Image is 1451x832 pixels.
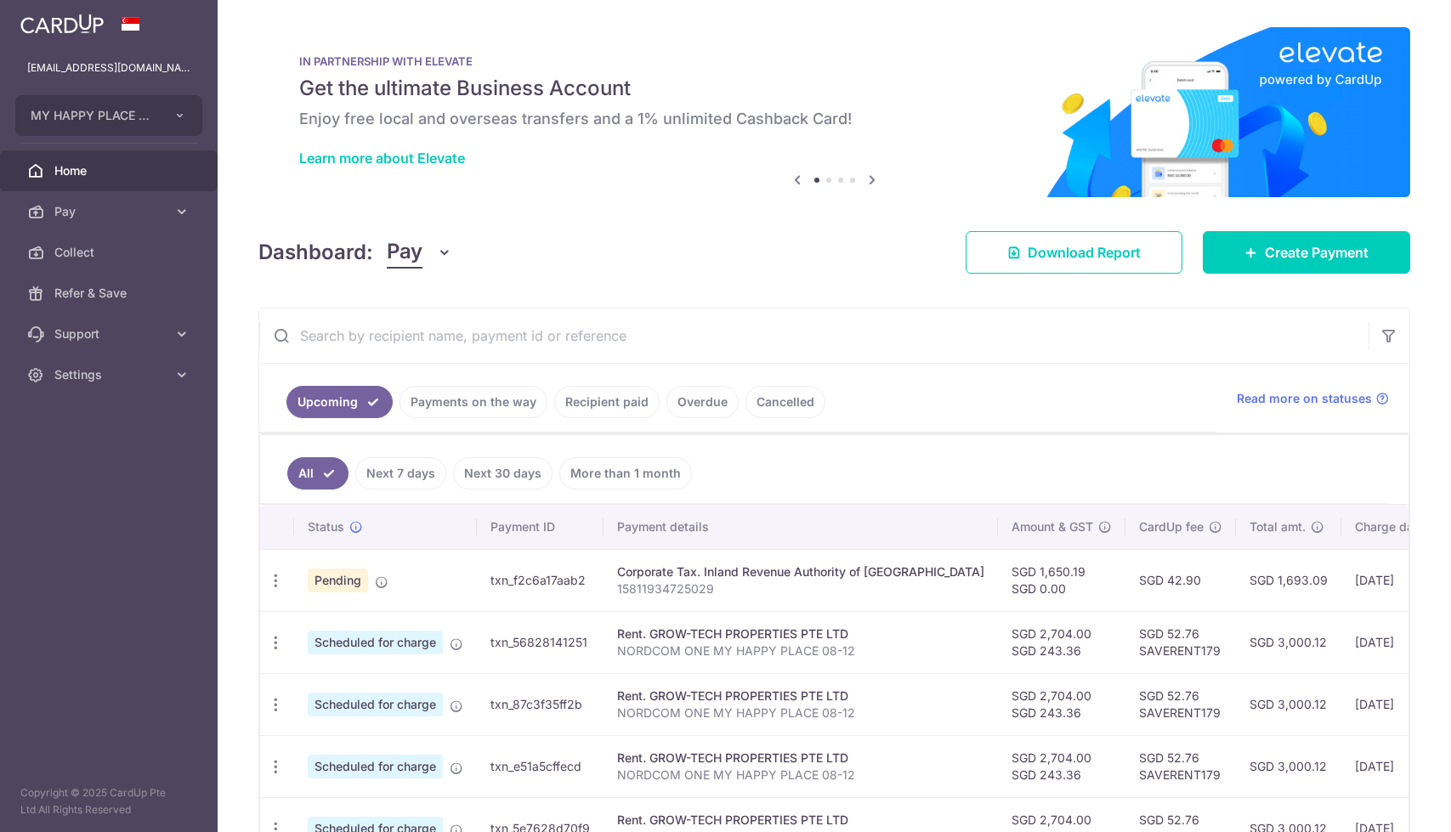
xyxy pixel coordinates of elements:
[477,735,604,797] td: txn_e51a5cffecd
[998,549,1125,611] td: SGD 1,650.19 SGD 0.00
[54,162,167,179] span: Home
[1236,673,1341,735] td: SGD 3,000.12
[308,693,443,716] span: Scheduled for charge
[1237,390,1389,407] a: Read more on statuses
[617,688,984,705] div: Rent. GROW-TECH PROPERTIES PTE LTD
[308,631,443,654] span: Scheduled for charge
[387,236,422,269] span: Pay
[1125,549,1236,611] td: SGD 42.90
[387,236,452,269] button: Pay
[617,580,984,597] p: 15811934725029
[1125,673,1236,735] td: SGD 52.76 SAVERENT179
[355,457,446,490] a: Next 7 days
[54,285,167,302] span: Refer & Save
[299,109,1369,129] h6: Enjoy free local and overseas transfers and a 1% unlimited Cashback Card!
[666,386,739,418] a: Overdue
[617,642,984,659] p: NORDCOM ONE MY HAPPY PLACE 08-12
[745,386,825,418] a: Cancelled
[477,549,604,611] td: txn_f2c6a17aab2
[453,457,553,490] a: Next 30 days
[1236,549,1341,611] td: SGD 1,693.09
[1250,518,1306,535] span: Total amt.
[54,244,167,261] span: Collect
[54,203,167,220] span: Pay
[54,366,167,383] span: Settings
[998,673,1125,735] td: SGD 2,704.00 SGD 243.36
[1125,735,1236,797] td: SGD 52.76 SAVERENT179
[1265,242,1369,263] span: Create Payment
[998,735,1125,797] td: SGD 2,704.00 SGD 243.36
[308,755,443,778] span: Scheduled for charge
[604,505,998,549] th: Payment details
[54,325,167,342] span: Support
[299,54,1369,68] p: IN PARTNERSHIP WITH ELEVATE
[998,611,1125,673] td: SGD 2,704.00 SGD 243.36
[259,308,1369,363] input: Search by recipient name, payment id or reference
[400,386,547,418] a: Payments on the way
[258,27,1410,197] img: Renovation banner
[299,75,1369,102] h5: Get the ultimate Business Account
[299,150,465,167] a: Learn more about Elevate
[559,457,692,490] a: More than 1 month
[1236,611,1341,673] td: SGD 3,000.12
[1012,518,1093,535] span: Amount & GST
[617,812,984,829] div: Rent. GROW-TECH PROPERTIES PTE LTD
[287,457,349,490] a: All
[308,518,344,535] span: Status
[1236,735,1341,797] td: SGD 3,000.12
[477,505,604,549] th: Payment ID
[1237,390,1372,407] span: Read more on statuses
[308,569,368,592] span: Pending
[1355,518,1425,535] span: Charge date
[27,59,190,76] p: [EMAIL_ADDRESS][DOMAIN_NAME]
[617,563,984,580] div: Corporate Tax. Inland Revenue Authority of [GEOGRAPHIC_DATA]
[617,750,984,767] div: Rent. GROW-TECH PROPERTIES PTE LTD
[477,673,604,735] td: txn_87c3f35ff2b
[1139,518,1204,535] span: CardUp fee
[258,237,373,268] h4: Dashboard:
[617,705,984,722] p: NORDCOM ONE MY HAPPY PLACE 08-12
[31,107,156,124] span: MY HAPPY PLACE PTE. LTD.
[554,386,660,418] a: Recipient paid
[477,611,604,673] td: txn_56828141251
[286,386,393,418] a: Upcoming
[1125,611,1236,673] td: SGD 52.76 SAVERENT179
[15,95,202,136] button: MY HAPPY PLACE PTE. LTD.
[966,231,1182,274] a: Download Report
[1203,231,1410,274] a: Create Payment
[617,625,984,642] div: Rent. GROW-TECH PROPERTIES PTE LTD
[617,767,984,784] p: NORDCOM ONE MY HAPPY PLACE 08-12
[1028,242,1141,263] span: Download Report
[20,14,104,34] img: CardUp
